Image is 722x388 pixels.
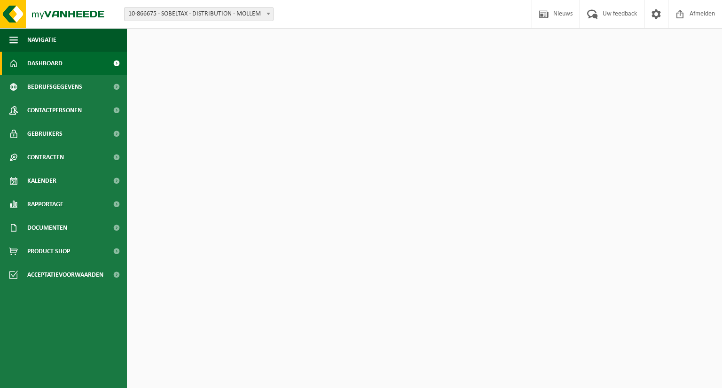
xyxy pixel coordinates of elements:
span: 10-866675 - SOBELTAX - DISTRIBUTION - MOLLEM [124,7,274,21]
span: Documenten [27,216,67,240]
span: Product Shop [27,240,70,263]
span: Dashboard [27,52,63,75]
span: Acceptatievoorwaarden [27,263,103,287]
span: Gebruikers [27,122,63,146]
span: 10-866675 - SOBELTAX - DISTRIBUTION - MOLLEM [125,8,273,21]
span: Contactpersonen [27,99,82,122]
span: Kalender [27,169,56,193]
span: Contracten [27,146,64,169]
span: Navigatie [27,28,56,52]
span: Rapportage [27,193,63,216]
span: Bedrijfsgegevens [27,75,82,99]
